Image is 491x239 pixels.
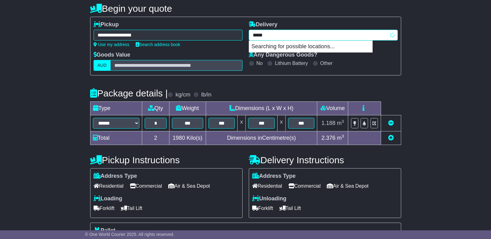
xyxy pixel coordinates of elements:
[277,115,285,131] td: x
[90,88,168,98] h4: Package details |
[201,92,211,98] label: lb/in
[252,195,287,202] label: Unloading
[121,203,142,213] span: Tail Lift
[94,173,137,180] label: Address Type
[252,181,282,191] span: Residential
[388,135,394,141] a: Add new item
[317,102,348,115] td: Volume
[94,52,130,58] label: Goods Value
[388,120,394,126] a: Remove this item
[249,52,318,58] label: Any Dangerous Goods?
[94,227,116,234] label: Pallet
[337,135,344,141] span: m
[252,203,273,213] span: Forklift
[322,120,335,126] span: 1.188
[320,60,333,66] label: Other
[142,102,169,115] td: Qty
[94,42,129,47] a: Use my address
[279,203,301,213] span: Tail Lift
[342,134,344,139] sup: 3
[130,181,162,191] span: Commercial
[94,60,111,71] label: AUD
[206,102,317,115] td: Dimensions (L x W x H)
[327,181,369,191] span: Air & Sea Depot
[94,203,115,213] span: Forklift
[238,115,246,131] td: x
[90,102,142,115] td: Type
[169,131,206,145] td: Kilo(s)
[85,232,174,237] span: © One World Courier 2025. All rights reserved.
[136,42,180,47] a: Search address book
[168,181,210,191] span: Air & Sea Depot
[169,102,206,115] td: Weight
[94,195,122,202] label: Loading
[249,41,372,53] p: Searching for possible locations...
[90,3,401,14] h4: Begin your quote
[337,120,344,126] span: m
[322,135,335,141] span: 2.376
[173,135,185,141] span: 1980
[342,119,344,124] sup: 3
[249,155,401,165] h4: Delivery Instructions
[252,173,296,180] label: Address Type
[175,92,190,98] label: kg/cm
[275,60,308,66] label: Lithium Battery
[206,131,317,145] td: Dimensions in Centimetre(s)
[90,131,142,145] td: Total
[249,21,278,28] label: Delivery
[94,21,119,28] label: Pickup
[142,131,169,145] td: 2
[90,155,243,165] h4: Pickup Instructions
[94,181,124,191] span: Residential
[288,181,321,191] span: Commercial
[256,60,263,66] label: No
